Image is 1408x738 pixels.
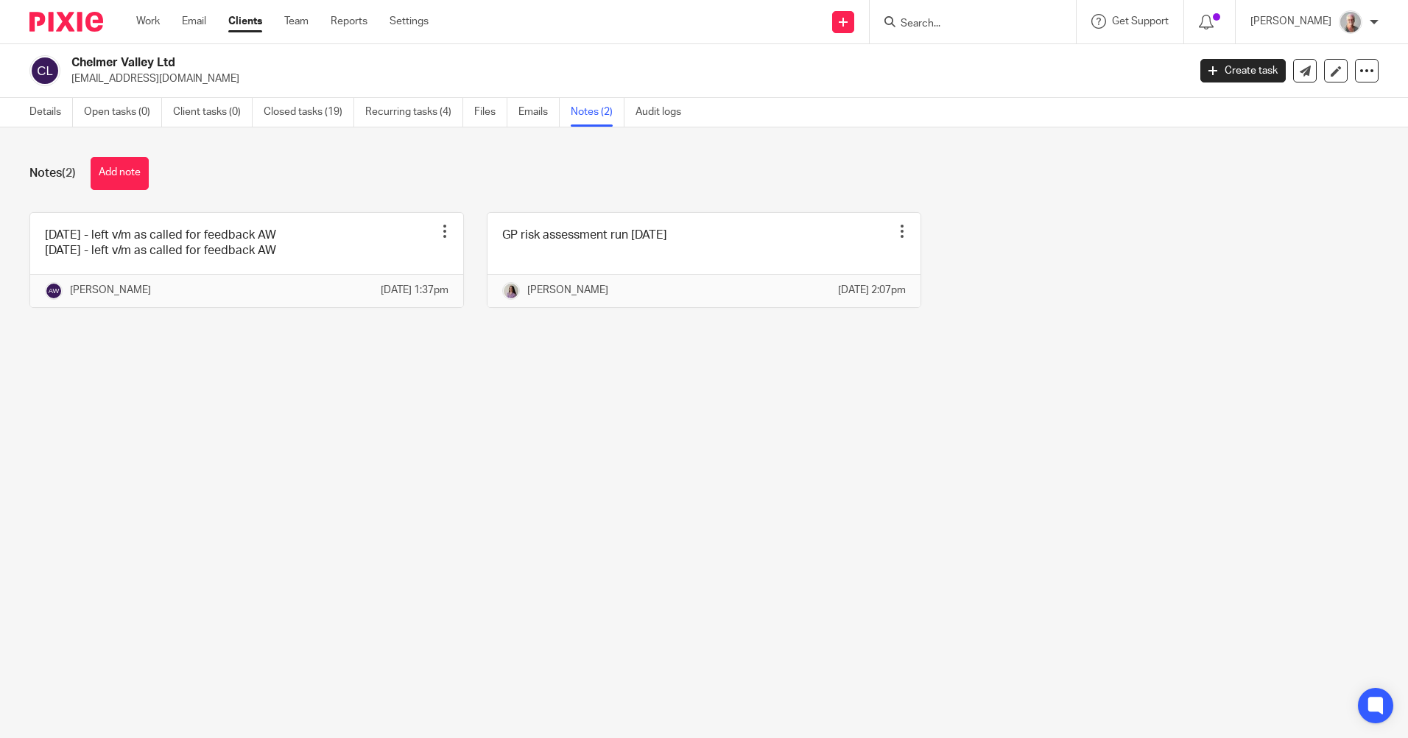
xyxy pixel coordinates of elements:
a: Work [136,14,160,29]
p: [EMAIL_ADDRESS][DOMAIN_NAME] [71,71,1178,86]
p: [PERSON_NAME] [1250,14,1331,29]
a: Recurring tasks (4) [365,98,463,127]
input: Search [899,18,1032,31]
a: Clients [228,14,262,29]
a: Client tasks (0) [173,98,253,127]
img: svg%3E [45,282,63,300]
img: KR%20update.jpg [1339,10,1362,34]
span: Get Support [1112,16,1169,27]
a: Settings [390,14,429,29]
span: (2) [62,167,76,179]
a: Reports [331,14,367,29]
a: Email [182,14,206,29]
button: Add note [91,157,149,190]
a: Open tasks (0) [84,98,162,127]
a: Create task [1200,59,1286,82]
a: Details [29,98,73,127]
img: svg%3E [29,55,60,86]
a: Notes (2) [571,98,624,127]
h2: Chelmer Valley Ltd [71,55,957,71]
a: Emails [518,98,560,127]
p: [PERSON_NAME] [527,283,608,298]
a: Files [474,98,507,127]
a: Closed tasks (19) [264,98,354,127]
img: Olivia.jpg [502,282,520,300]
p: [PERSON_NAME] [70,283,151,298]
h1: Notes [29,166,76,181]
img: Pixie [29,12,103,32]
a: Audit logs [636,98,692,127]
p: [DATE] 1:37pm [381,283,448,298]
p: [DATE] 2:07pm [838,283,906,298]
a: Team [284,14,309,29]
